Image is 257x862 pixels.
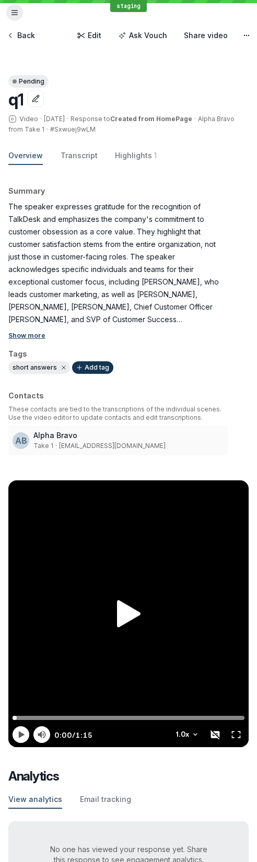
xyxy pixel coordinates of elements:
button: Pending [8,75,49,88]
button: Ask Vouch [112,27,173,44]
span: Summary [8,186,45,195]
button: Share video [178,27,234,44]
span: #Sxwuej9wLM [50,125,96,133]
a: Show more [8,332,45,339]
span: [DATE] [44,115,65,123]
button: Remove tag [58,362,69,373]
span: Overview [8,150,43,161]
span: · [38,115,44,123]
div: short answers [8,361,70,374]
p: The speaker expresses gratitude for the recognition of TalkDesk and emphasizes the company's comm... [8,200,228,326]
span: Transcript [61,150,98,161]
button: Open menu [6,4,23,21]
span: · [53,442,59,450]
span: Video [19,115,38,123]
span: q1 [8,89,23,110]
span: Ask Vouch [129,30,167,41]
span: 1 [154,150,157,161]
span: · [65,115,71,123]
span: Contacts [8,391,44,400]
span: · [192,115,198,123]
a: Created from HomePage [110,115,192,123]
span: Email tracking [80,794,131,805]
button: Add tag [72,361,113,374]
h3: Alpha Bravo [33,430,224,441]
a: Edit [71,27,108,44]
span: View analytics [8,794,62,805]
span: Share video [184,30,228,41]
span: Back [17,30,35,41]
span: [EMAIL_ADDRESS][DOMAIN_NAME] [59,442,166,450]
span: · [44,125,50,134]
span: Edit [88,30,101,41]
span: B [21,435,27,446]
span: Take 1 [33,442,53,450]
span: A [15,435,21,446]
span: Tags [8,349,27,358]
p: These contacts are tied to the transcriptions of the individual scenes. Use the video editor to u... [8,405,228,422]
span: Response to [71,115,192,123]
button: More actions [238,27,255,44]
span: Highlights [115,150,152,161]
h2: Analytics [8,768,249,785]
button: Edit title [27,90,44,107]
